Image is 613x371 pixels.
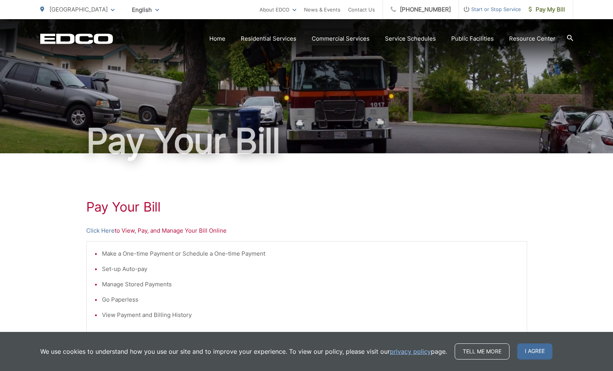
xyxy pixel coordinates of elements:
[304,5,340,14] a: News & Events
[102,264,519,274] li: Set-up Auto-pay
[86,226,115,235] a: Click Here
[455,343,509,360] a: Tell me more
[260,5,296,14] a: About EDCO
[390,347,431,356] a: privacy policy
[451,34,494,43] a: Public Facilities
[529,5,565,14] span: Pay My Bill
[126,3,165,16] span: English
[86,226,527,235] p: to View, Pay, and Manage Your Bill Online
[209,34,225,43] a: Home
[86,199,527,215] h1: Pay Your Bill
[241,34,296,43] a: Residential Services
[102,310,519,320] li: View Payment and Billing History
[348,5,375,14] a: Contact Us
[102,295,519,304] li: Go Paperless
[509,34,555,43] a: Resource Center
[40,122,573,160] h1: Pay Your Bill
[40,347,447,356] p: We use cookies to understand how you use our site and to improve your experience. To view our pol...
[517,343,552,360] span: I agree
[385,34,436,43] a: Service Schedules
[40,33,113,44] a: EDCD logo. Return to the homepage.
[102,249,519,258] li: Make a One-time Payment or Schedule a One-time Payment
[102,280,519,289] li: Manage Stored Payments
[49,6,108,13] span: [GEOGRAPHIC_DATA]
[94,331,519,340] p: * Requires a One-time Registration (or Online Account Set-up to Create Your Username and Password)
[312,34,370,43] a: Commercial Services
